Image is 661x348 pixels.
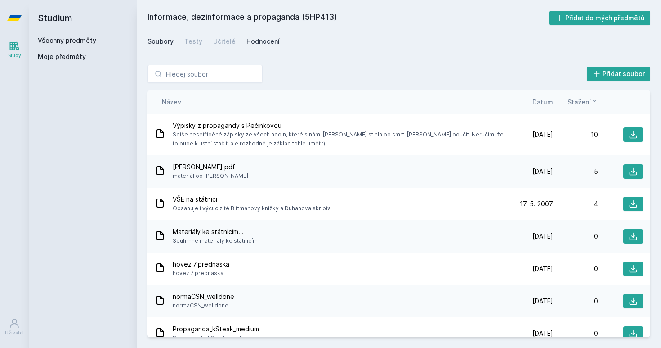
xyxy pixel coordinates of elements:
[147,11,549,25] h2: Informace, dezinformace a propaganda (5HP413)
[532,264,553,273] span: [DATE]
[213,32,236,50] a: Učitelé
[553,297,598,306] div: 0
[520,199,553,208] span: 17. 5. 2007
[173,292,234,301] span: normaCSN_welldone
[173,334,259,343] span: Propaganda_kSteak_medium
[162,97,181,107] button: Název
[246,32,280,50] a: Hodnocení
[553,232,598,241] div: 0
[549,11,651,25] button: Přidat do mých předmětů
[147,32,174,50] a: Soubory
[173,163,248,172] span: [PERSON_NAME] pdf
[38,36,96,44] a: Všechny předměty
[553,199,598,208] div: 4
[173,130,505,148] span: Spíše nesetříděné zápisky ze všech hodin, které s námi [PERSON_NAME] stihla po smrti [PERSON_NAME...
[587,67,651,81] button: Přidat soubor
[173,227,258,236] span: Materiály ke státnicím...
[173,325,259,334] span: Propaganda_kSteak_medium
[213,37,236,46] div: Učitelé
[173,236,258,245] span: Souhrnné materiály ke státnicím
[567,97,591,107] span: Stažení
[553,130,598,139] div: 10
[147,37,174,46] div: Soubory
[173,195,331,204] span: VŠE na státnici
[5,330,24,336] div: Uživatel
[8,52,21,59] div: Study
[173,172,248,181] span: materiál od [PERSON_NAME]
[38,52,86,61] span: Moje předměty
[173,260,229,269] span: hovezi7.prednaska
[184,32,202,50] a: Testy
[553,264,598,273] div: 0
[173,121,505,130] span: Výpisky z propagandy s Pečinkovou
[173,204,331,213] span: Obsahuje i výcuc z té Bittmanovy knížky a Duhanova skripta
[553,329,598,338] div: 0
[532,97,553,107] button: Datum
[532,297,553,306] span: [DATE]
[2,313,27,341] a: Uživatel
[532,232,553,241] span: [DATE]
[173,301,234,310] span: normaCSN_welldone
[532,167,553,176] span: [DATE]
[532,329,553,338] span: [DATE]
[184,37,202,46] div: Testy
[173,269,229,278] span: hovezi7.prednaska
[147,65,263,83] input: Hledej soubor
[567,97,598,107] button: Stažení
[532,130,553,139] span: [DATE]
[2,36,27,63] a: Study
[246,37,280,46] div: Hodnocení
[553,167,598,176] div: 5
